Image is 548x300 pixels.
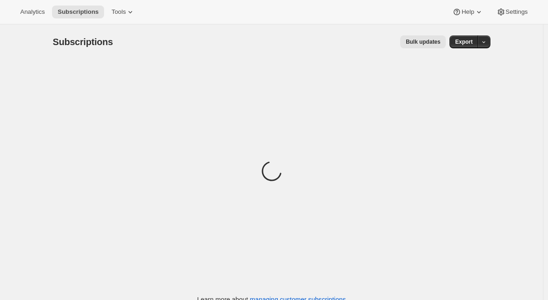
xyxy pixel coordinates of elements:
span: Settings [506,8,528,16]
button: Tools [106,6,140,18]
button: Export [449,35,478,48]
span: Analytics [20,8,45,16]
span: Tools [111,8,126,16]
button: Analytics [15,6,50,18]
span: Bulk updates [406,38,440,46]
span: Subscriptions [53,37,113,47]
button: Settings [491,6,533,18]
button: Bulk updates [400,35,446,48]
span: Export [455,38,472,46]
span: Help [461,8,474,16]
span: Subscriptions [58,8,99,16]
button: Help [447,6,489,18]
button: Subscriptions [52,6,104,18]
